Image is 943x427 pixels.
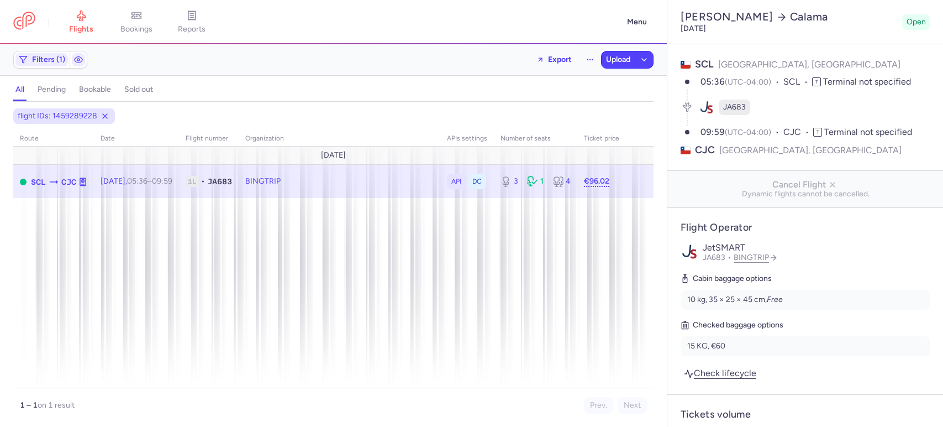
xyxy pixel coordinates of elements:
strong: €96.02 [584,176,609,186]
span: [GEOGRAPHIC_DATA], [GEOGRAPHIC_DATA] [718,59,900,70]
span: CJC [783,126,813,139]
span: Terminal not specified [823,76,911,87]
time: 05:36 [700,76,725,87]
span: flights [69,24,93,34]
span: API [451,176,461,187]
button: Next [618,397,647,414]
div: 1 [527,176,545,187]
span: JA683 [723,102,746,113]
span: DC [472,176,482,187]
td: BINGTRIP [239,165,440,199]
span: flight IDs: 1459289228 [18,111,97,122]
h4: all [15,85,24,95]
th: APIs settings [440,131,494,147]
span: Terminal not specified [824,127,912,137]
span: JA683 [207,176,232,187]
span: – [127,176,172,186]
th: route [13,131,94,147]
h4: pending [38,85,66,95]
time: 05:36 [127,176,147,186]
span: Cancel Flight [676,180,935,190]
span: Upload [606,55,630,64]
a: reports [164,10,219,34]
span: T [812,77,821,86]
time: [DATE] [681,24,706,33]
th: date [94,131,179,147]
button: Prev. [584,397,613,414]
figure: JA airline logo [699,100,714,115]
span: SCL [31,176,46,188]
div: 3 [501,176,518,187]
h5: Checked baggage options [681,319,930,332]
th: organization [239,131,440,147]
p: JetSMART [703,243,930,253]
span: (UTC-04:00) [725,77,771,87]
i: Free [767,295,783,304]
h4: Flight Operator [681,221,930,234]
span: SCL [783,76,812,88]
span: [DATE], [101,176,172,186]
span: SCL [695,58,714,70]
a: flights [54,10,109,34]
span: • [201,176,205,187]
a: bookings [109,10,164,34]
time: 09:59 [152,176,172,186]
span: CJC [695,143,715,157]
span: Open [907,17,926,28]
a: CitizenPlane red outlined logo [13,12,35,32]
span: T [813,128,822,137]
span: [DATE] [321,151,346,160]
h4: bookable [79,85,111,95]
h4: sold out [124,85,153,95]
span: JA683 [703,253,734,262]
th: Ticket price [577,131,626,147]
th: number of seats [494,131,577,147]
strong: 1 – 1 [20,400,38,410]
span: 1L [186,176,199,187]
li: 15 KG, €60 [681,336,930,356]
span: CJC [61,176,76,188]
div: 4 [553,176,571,187]
span: on 1 result [38,400,75,410]
a: Check lifecycle [681,366,760,381]
img: JetSMART logo [681,243,698,261]
span: Export [548,55,572,64]
h5: Cabin baggage options [681,272,930,285]
span: (UTC-04:00) [725,128,771,137]
h2: [PERSON_NAME] Calama [681,10,898,24]
a: BINGTRIP [734,253,778,262]
span: reports [178,24,206,34]
span: bookings [120,24,152,34]
time: 09:59 [700,127,725,137]
span: Filters (1) [32,55,65,64]
span: Dynamic flights cannot be cancelled. [676,190,935,199]
div: 10 kg, 35 × 25 × 45 cm, [687,294,924,305]
h4: Tickets volume [681,408,930,421]
button: Menu [620,12,654,33]
button: Filters (1) [14,51,70,68]
button: Export [529,51,579,69]
th: Flight number [179,131,239,147]
button: Upload [602,51,635,68]
span: [GEOGRAPHIC_DATA], [GEOGRAPHIC_DATA] [719,143,902,157]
